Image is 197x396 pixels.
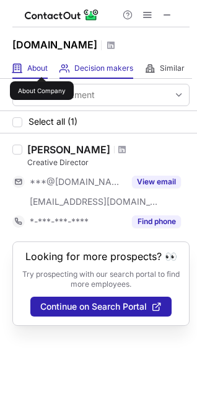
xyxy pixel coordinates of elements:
img: ContactOut v5.3.10 [25,7,99,22]
h1: [DOMAIN_NAME] [12,37,97,52]
span: Decision makers [74,63,133,73]
button: Reveal Button [132,176,181,188]
p: Try prospecting with our search portal to find more employees. [22,269,180,289]
span: Continue on Search Portal [40,302,147,312]
div: Select department [19,89,95,101]
button: Continue on Search Portal [30,297,172,317]
span: Select all (1) [28,117,77,127]
span: [EMAIL_ADDRESS][DOMAIN_NAME] [30,196,159,207]
header: Looking for more prospects? 👀 [25,251,177,262]
span: ***@[DOMAIN_NAME] [30,176,125,187]
span: Similar [160,63,185,73]
span: About [27,63,48,73]
div: [PERSON_NAME] [27,143,110,156]
div: Creative Director [27,157,190,168]
button: Reveal Button [132,215,181,228]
